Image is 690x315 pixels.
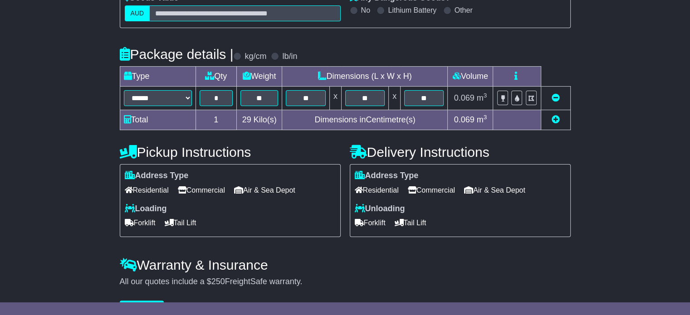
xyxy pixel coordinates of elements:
[455,6,473,15] label: Other
[234,183,295,197] span: Air & Sea Depot
[120,277,571,287] div: All our quotes include a $ FreightSafe warranty.
[355,171,419,181] label: Address Type
[282,67,448,87] td: Dimensions (L x W x H)
[125,5,150,21] label: AUD
[355,183,399,197] span: Residential
[484,114,487,121] sup: 3
[552,115,560,124] a: Add new item
[125,216,156,230] span: Forklift
[389,87,401,110] td: x
[350,145,571,160] h4: Delivery Instructions
[236,67,282,87] td: Weight
[355,216,386,230] span: Forklift
[125,204,167,214] label: Loading
[245,52,266,62] label: kg/cm
[477,115,487,124] span: m
[120,145,341,160] h4: Pickup Instructions
[477,93,487,102] span: m
[355,204,405,214] label: Unloading
[361,6,370,15] label: No
[388,6,436,15] label: Lithium Battery
[464,183,525,197] span: Air & Sea Depot
[454,93,475,102] span: 0.069
[196,67,236,87] td: Qty
[178,183,225,197] span: Commercial
[120,47,234,62] h4: Package details |
[125,171,189,181] label: Address Type
[552,93,560,102] a: Remove this item
[484,92,487,99] sup: 3
[125,183,169,197] span: Residential
[448,67,493,87] td: Volume
[120,67,196,87] td: Type
[120,257,571,272] h4: Warranty & Insurance
[165,216,196,230] span: Tail Lift
[282,52,297,62] label: lb/in
[211,277,225,286] span: 250
[282,110,448,130] td: Dimensions in Centimetre(s)
[454,115,475,124] span: 0.069
[120,110,196,130] td: Total
[196,110,236,130] td: 1
[242,115,251,124] span: 29
[329,87,341,110] td: x
[395,216,426,230] span: Tail Lift
[236,110,282,130] td: Kilo(s)
[408,183,455,197] span: Commercial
